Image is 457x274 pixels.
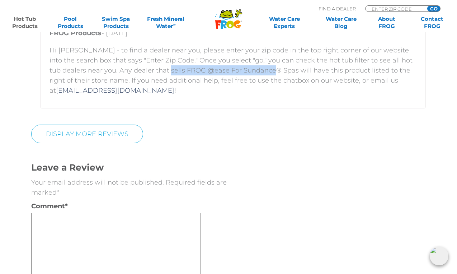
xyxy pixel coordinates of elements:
[144,15,188,30] a: Fresh MineralWater∞
[414,15,450,30] a: ContactFROG
[427,6,440,11] input: GO
[31,201,83,211] label: Comment
[31,125,143,143] a: Display More Reviews
[50,28,416,42] p: - [DATE]
[50,29,102,37] strong: FROG Products
[53,15,88,30] a: PoolProducts
[56,87,174,94] a: [EMAIL_ADDRESS][DOMAIN_NAME]
[7,15,43,30] a: Hot TubProducts
[430,247,448,265] img: openIcon
[50,45,416,96] p: Hi [PERSON_NAME] - to find a dealer near you, please enter your zip code in the top right corner ...
[31,178,227,196] span: Required fields are marked
[369,15,404,30] a: AboutFROG
[98,15,134,30] a: Swim SpaProducts
[31,178,164,186] span: Your email address will not be published.
[173,22,176,27] sup: ∞
[256,15,313,30] a: Water CareExperts
[319,5,356,12] p: Find A Dealer
[371,6,419,12] input: Zip Code Form
[323,15,359,30] a: Water CareBlog
[31,161,228,174] h3: Leave a Review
